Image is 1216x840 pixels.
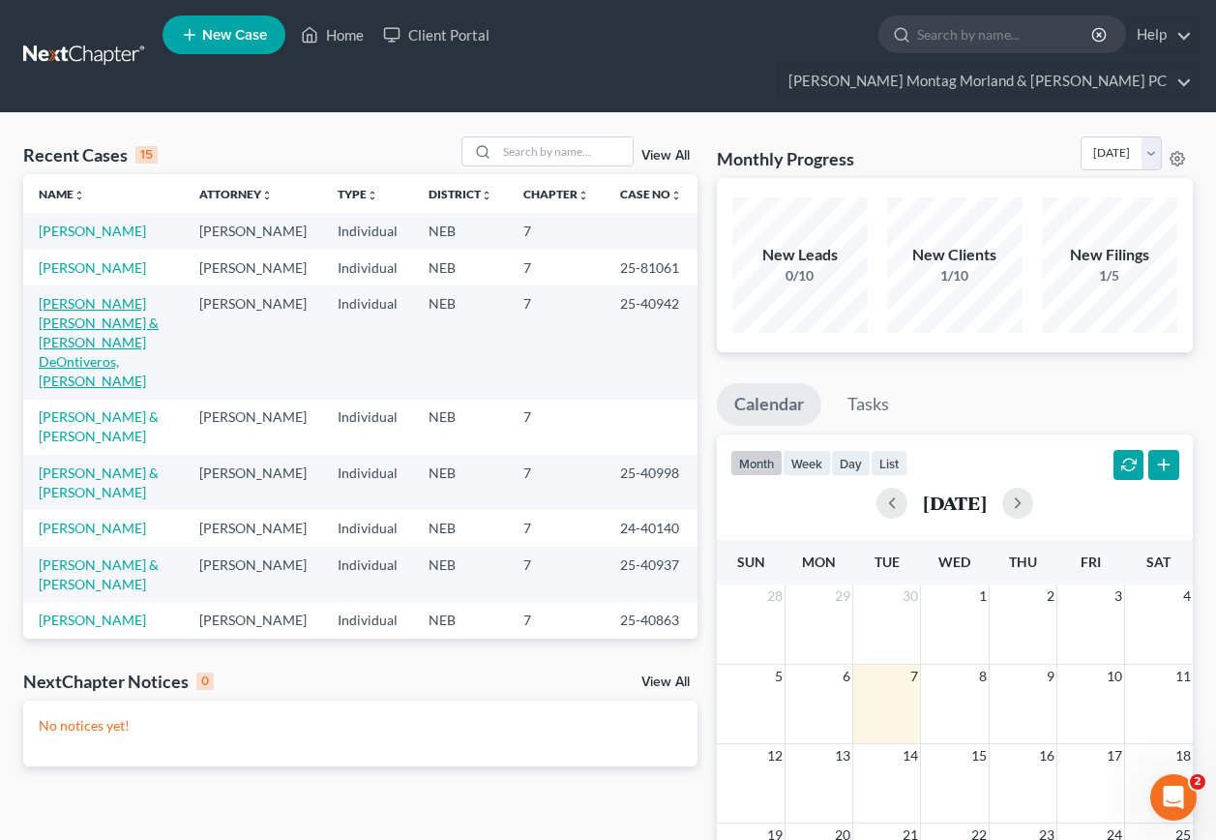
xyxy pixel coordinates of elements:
td: NEB [413,510,508,546]
a: [PERSON_NAME] [39,612,146,628]
td: 25-40937 [605,547,697,602]
div: 15 [135,146,158,164]
span: New Case [202,28,267,43]
span: 13 [833,744,852,767]
td: Individual [322,285,413,399]
span: 3 [1112,585,1124,608]
td: Individual [322,400,413,455]
span: 16 [1037,744,1056,767]
span: 12 [765,744,785,767]
td: [PERSON_NAME] [184,639,322,733]
iframe: Intercom live chat [1150,774,1197,821]
td: [PERSON_NAME] [184,285,322,399]
a: [PERSON_NAME] Montag Morland & [PERSON_NAME] PC [779,64,1192,99]
a: [PERSON_NAME] [PERSON_NAME] & [PERSON_NAME] DeOntiveros, [PERSON_NAME] [39,295,159,389]
td: Individual [322,213,413,249]
span: 14 [901,744,920,767]
td: 7 [508,639,605,733]
span: 4 [1181,585,1193,608]
a: Help [1127,17,1192,52]
td: 7 [508,547,605,602]
td: [PERSON_NAME] [184,602,322,638]
td: 7 [508,400,605,455]
td: Individual [322,250,413,285]
a: Attorneyunfold_more [199,187,273,201]
i: unfold_more [481,190,492,201]
td: 25-40942 [605,285,697,399]
h2: [DATE] [923,493,987,513]
i: unfold_more [261,190,273,201]
td: NEB [413,639,508,733]
div: 0/10 [732,266,868,285]
span: Mon [802,554,836,570]
td: [PERSON_NAME] [184,547,322,602]
div: New Clients [887,244,1023,266]
span: 11 [1173,665,1193,688]
td: NEB [413,547,508,602]
a: Case Nounfold_more [620,187,682,201]
a: [PERSON_NAME] [39,520,146,536]
div: New Filings [1042,244,1177,266]
td: [PERSON_NAME] [184,455,322,510]
span: 30 [901,585,920,608]
td: Individual [322,510,413,546]
a: Calendar [717,383,821,426]
span: 8 [977,665,989,688]
td: NEB [413,602,508,638]
span: 9 [1045,665,1056,688]
div: New Leads [732,244,868,266]
span: Sun [737,554,765,570]
div: 1/5 [1042,266,1177,285]
a: Client Portal [373,17,499,52]
td: [PERSON_NAME] [184,213,322,249]
td: NEB [413,455,508,510]
span: 7 [908,665,920,688]
span: Sat [1146,554,1171,570]
td: 7 [508,455,605,510]
span: 17 [1105,744,1124,767]
td: [PERSON_NAME] [184,400,322,455]
td: NEB [413,250,508,285]
td: [PERSON_NAME] [184,250,322,285]
div: 1/10 [887,266,1023,285]
span: 6 [841,665,852,688]
td: Individual [322,547,413,602]
input: Search by name... [917,16,1094,52]
a: [PERSON_NAME] & [PERSON_NAME] [39,556,159,592]
td: 25-40863 [605,602,697,638]
i: unfold_more [367,190,378,201]
a: [PERSON_NAME] & [PERSON_NAME] [39,408,159,444]
td: 25-40998 [605,455,697,510]
div: Recent Cases [23,143,158,166]
a: Tasks [830,383,906,426]
a: Districtunfold_more [429,187,492,201]
td: NEB [413,285,508,399]
a: Home [291,17,373,52]
button: day [831,450,871,476]
i: unfold_more [74,190,85,201]
td: [PERSON_NAME] [184,510,322,546]
i: unfold_more [578,190,589,201]
span: 18 [1173,744,1193,767]
a: Typeunfold_more [338,187,378,201]
td: Individual [322,639,413,733]
span: Thu [1009,554,1037,570]
i: unfold_more [670,190,682,201]
h3: Monthly Progress [717,147,854,170]
td: NEB [413,400,508,455]
td: 7 [508,250,605,285]
button: week [783,450,831,476]
a: [PERSON_NAME] & [PERSON_NAME] [39,465,159,500]
td: 7 [508,510,605,546]
button: list [871,450,907,476]
div: NextChapter Notices [23,670,214,693]
span: 28 [765,585,785,608]
input: Search by name... [497,137,633,165]
a: Nameunfold_more [39,187,85,201]
button: month [730,450,783,476]
span: 2 [1045,585,1056,608]
td: 7 [508,285,605,399]
span: 5 [773,665,785,688]
td: NEB [413,213,508,249]
span: Fri [1081,554,1101,570]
